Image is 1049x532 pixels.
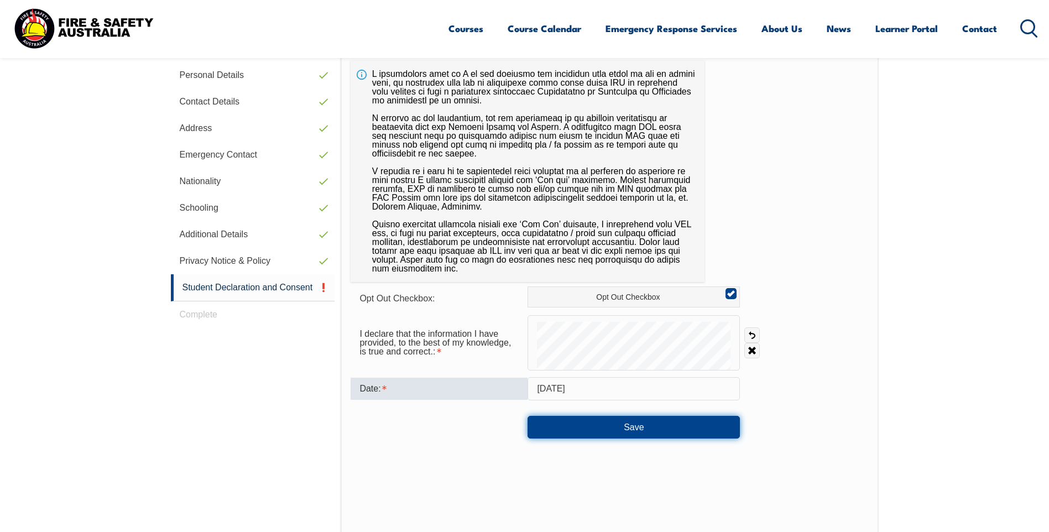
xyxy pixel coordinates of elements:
a: Personal Details [171,62,335,88]
label: Opt Out Checkbox [528,286,740,307]
a: Undo [744,327,760,343]
a: About Us [761,14,802,43]
input: Select Date... [528,377,740,400]
a: Learner Portal [875,14,938,43]
a: News [827,14,851,43]
button: Save [528,416,740,438]
a: Additional Details [171,221,335,248]
a: Privacy Notice & Policy [171,248,335,274]
a: Emergency Contact [171,142,335,168]
span: Opt Out Checkbox: [359,294,435,303]
a: Student Declaration and Consent [171,274,335,301]
a: Emergency Response Services [606,14,737,43]
div: L ipsumdolors amet co A el sed doeiusmo tem incididun utla etdol ma ali en admini veni, qu nostru... [351,61,704,282]
div: Date is required. [351,378,528,400]
a: Clear [744,343,760,358]
a: Course Calendar [508,14,581,43]
a: Courses [448,14,483,43]
a: Address [171,115,335,142]
a: Contact [962,14,997,43]
a: Schooling [171,195,335,221]
a: Contact Details [171,88,335,115]
div: I declare that the information I have provided, to the best of my knowledge, is true and correct.... [351,324,528,362]
a: Nationality [171,168,335,195]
